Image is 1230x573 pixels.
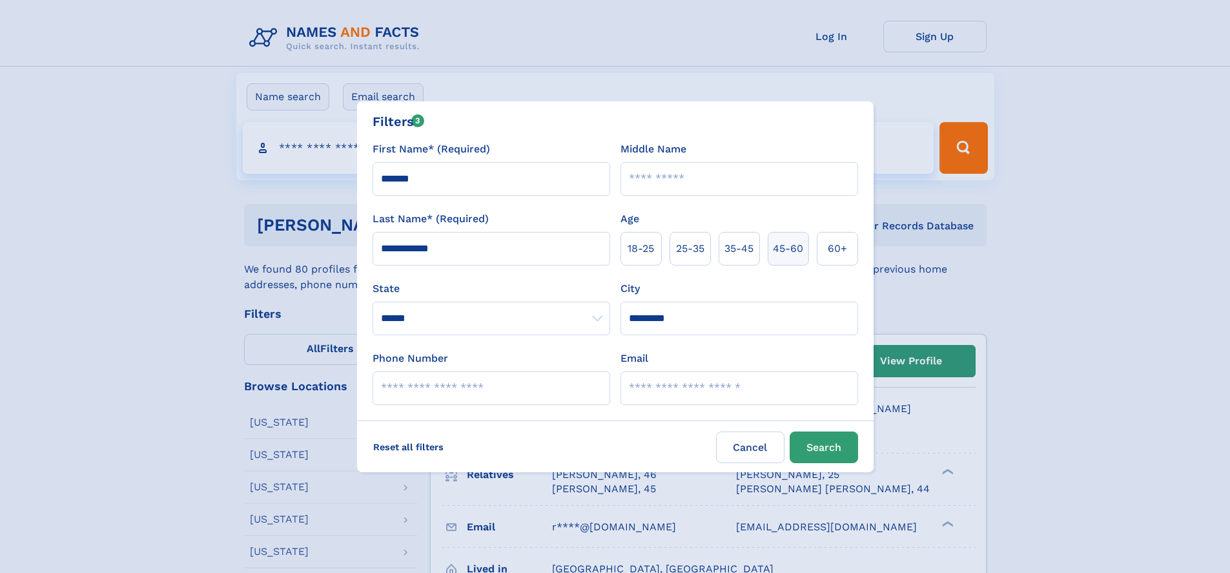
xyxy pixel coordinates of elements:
label: City [620,281,640,297]
span: 45‑60 [773,241,803,256]
label: State [373,281,610,297]
label: Cancel [716,432,784,463]
label: Phone Number [373,351,448,366]
span: 18‑25 [628,241,654,256]
label: Email [620,351,648,366]
span: 25‑35 [676,241,704,256]
button: Search [790,432,858,463]
div: Filters [373,112,425,131]
span: 35‑45 [724,241,753,256]
label: Middle Name [620,141,686,157]
label: Reset all filters [365,432,452,463]
label: First Name* (Required) [373,141,490,157]
label: Age [620,211,639,227]
span: 60+ [828,241,847,256]
label: Last Name* (Required) [373,211,489,227]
